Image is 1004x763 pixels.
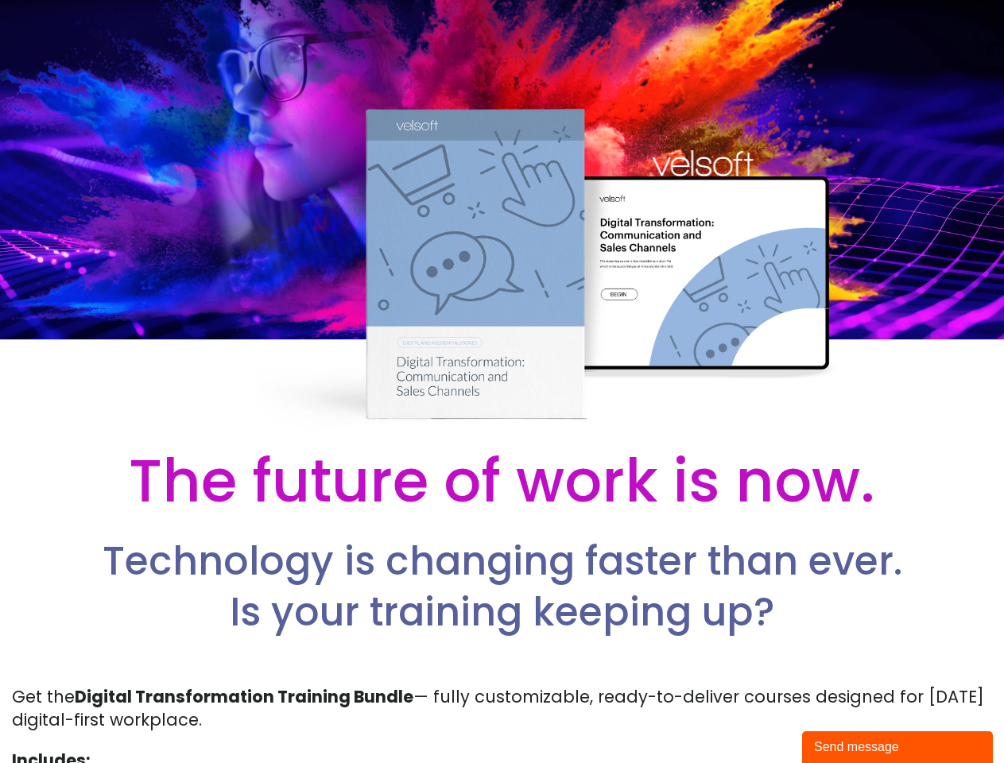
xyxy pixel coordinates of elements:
strong: Digital Transformation Training Bundle [75,685,413,708]
p: Get the — fully customizable, ready-to-deliver courses designed for [DATE] digital-first workplace. [12,685,992,732]
h2: Technology is changing faster than ever. Is your training keeping up? [51,536,952,637]
iframe: chat widget [802,728,996,763]
h2: The future of work is now. [50,443,953,519]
